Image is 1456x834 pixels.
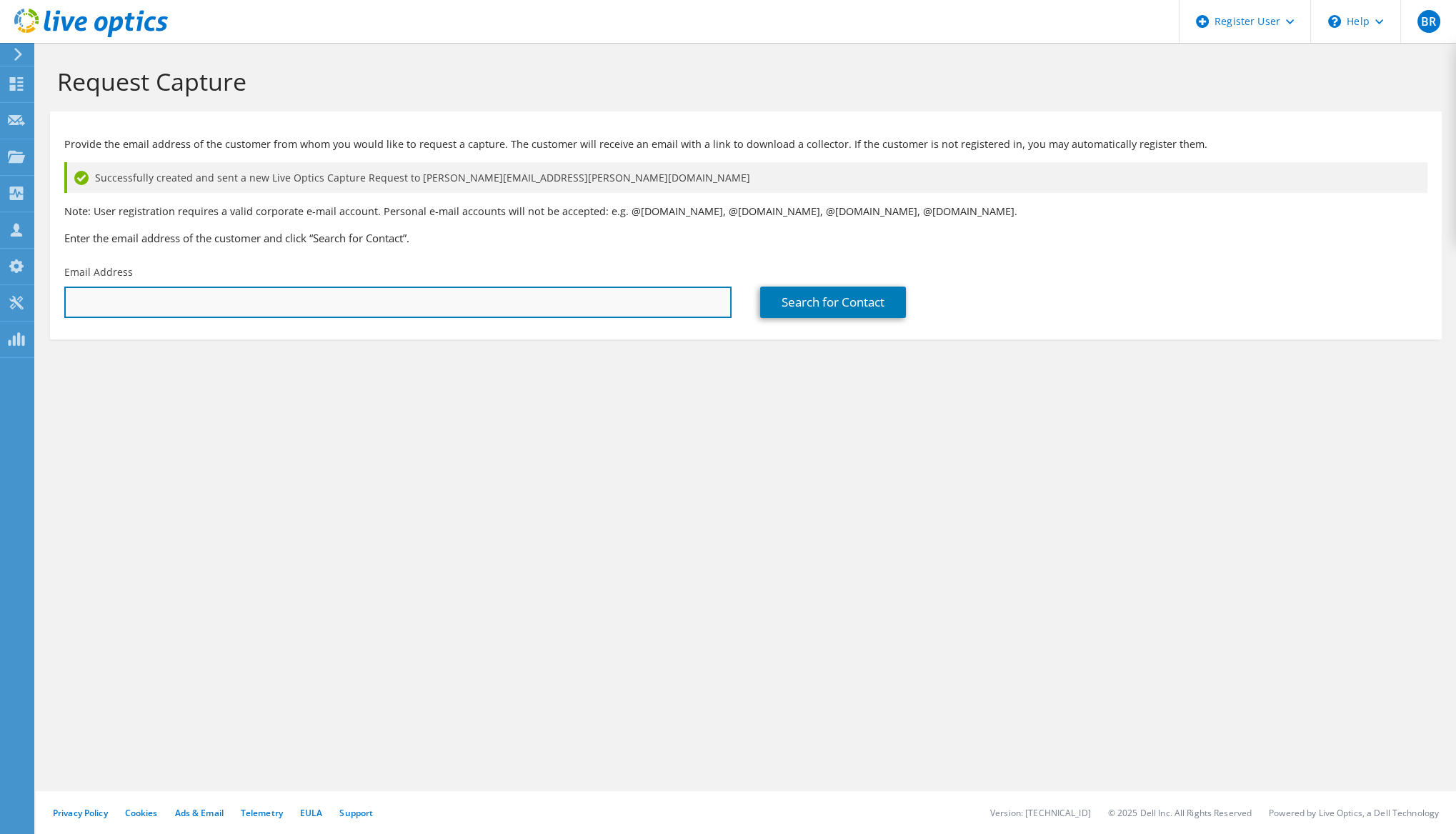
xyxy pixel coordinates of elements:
[241,807,283,819] a: Telemetry
[64,230,1427,246] h3: Enter the email address of the customer and click “Search for Contact”.
[95,170,750,186] span: Successfully created and sent a new Live Optics Capture Request to [PERSON_NAME][EMAIL_ADDRESS][P...
[1269,807,1439,819] li: Powered by Live Optics, a Dell Technology
[990,807,1091,819] li: Version: [TECHNICAL_ID]
[300,807,322,819] a: EULA
[1108,807,1252,819] li: © 2025 Dell Inc. All Rights Reserved
[175,807,224,819] a: Ads & Email
[64,265,133,279] label: Email Address
[57,66,1427,96] h1: Request Capture
[125,807,158,819] a: Cookies
[64,136,1427,152] p: Provide the email address of the customer from whom you would like to request a capture. The cust...
[53,807,108,819] a: Privacy Policy
[64,204,1427,219] p: Note: User registration requires a valid corporate e-mail account. Personal e-mail accounts will ...
[760,287,906,318] a: Search for Contact
[1417,10,1440,33] span: BR
[1328,15,1341,28] svg: \n
[339,807,373,819] a: Support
